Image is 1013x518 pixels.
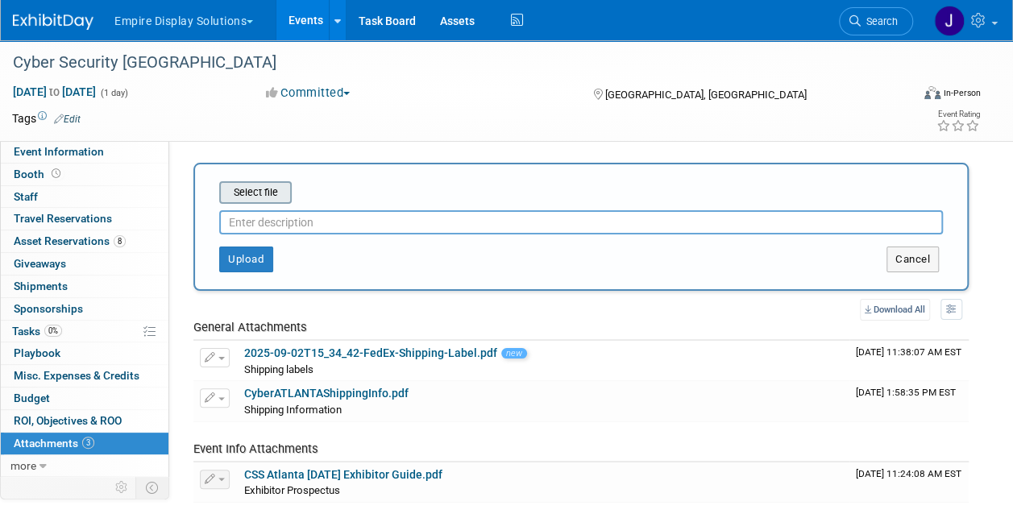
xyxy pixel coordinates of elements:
a: Tasks0% [1,321,168,342]
span: Shipping Information [244,404,342,416]
span: Tasks [12,325,62,338]
span: [DATE] [DATE] [12,85,97,99]
span: Shipping labels [244,363,313,375]
button: Committed [260,85,356,102]
a: Playbook [1,342,168,364]
span: Search [861,15,898,27]
div: In-Person [943,87,981,99]
button: Cancel [886,247,939,272]
a: Booth [1,164,168,185]
span: Playbook [14,346,60,359]
span: Event Information [14,145,104,158]
span: Upload Timestamp [856,346,961,358]
a: Sponsorships [1,298,168,320]
a: ROI, Objectives & ROO [1,410,168,432]
span: General Attachments [193,320,307,334]
span: 0% [44,325,62,337]
span: Shipments [14,280,68,292]
input: Enter description [219,210,943,234]
span: more [10,459,36,472]
a: Edit [54,114,81,125]
span: Giveaways [14,257,66,270]
span: Booth not reserved yet [48,168,64,180]
span: to [47,85,62,98]
span: Event Info Attachments [193,441,318,456]
img: Jessica Luyster [934,6,965,36]
span: ROI, Objectives & ROO [14,414,122,427]
span: Exhibitor Prospectus [244,484,340,496]
td: Upload Timestamp [849,381,969,421]
img: Format-Inperson.png [924,86,940,99]
span: (1 day) [99,88,128,98]
a: Asset Reservations8 [1,230,168,252]
span: [GEOGRAPHIC_DATA], [GEOGRAPHIC_DATA] [605,89,807,101]
td: Upload Timestamp [849,341,969,381]
span: 8 [114,235,126,247]
img: ExhibitDay [13,14,93,30]
span: Misc. Expenses & Credits [14,369,139,382]
a: Shipments [1,276,168,297]
a: Attachments3 [1,433,168,454]
button: Upload [219,247,273,272]
span: 3 [82,437,94,449]
td: Personalize Event Tab Strip [108,477,136,498]
a: CSS Atlanta [DATE] Exhibitor Guide.pdf [244,468,442,481]
span: Budget [14,392,50,404]
div: Cyber Security [GEOGRAPHIC_DATA] [7,48,898,77]
a: 2025-09-02T15_34_42-FedEx-Shipping-Label.pdf [244,346,497,359]
span: Attachments [14,437,94,450]
a: Travel Reservations [1,208,168,230]
span: Travel Reservations [14,212,112,225]
a: Misc. Expenses & Credits [1,365,168,387]
a: Search [839,7,913,35]
span: Sponsorships [14,302,83,315]
td: Upload Timestamp [849,462,969,503]
td: Tags [12,110,81,126]
span: Booth [14,168,64,180]
span: Upload Timestamp [856,468,961,479]
span: Asset Reservations [14,234,126,247]
div: Event Format [840,84,981,108]
a: Event Information [1,141,168,163]
td: Toggle Event Tabs [136,477,169,498]
div: Event Rating [936,110,980,118]
span: Staff [14,190,38,203]
a: Budget [1,387,168,409]
a: more [1,455,168,477]
a: Download All [860,299,930,321]
a: Giveaways [1,253,168,275]
a: Staff [1,186,168,208]
span: new [501,348,527,358]
span: Upload Timestamp [856,387,956,398]
a: CyberATLANTAShippingInfo.pdf [244,387,409,400]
